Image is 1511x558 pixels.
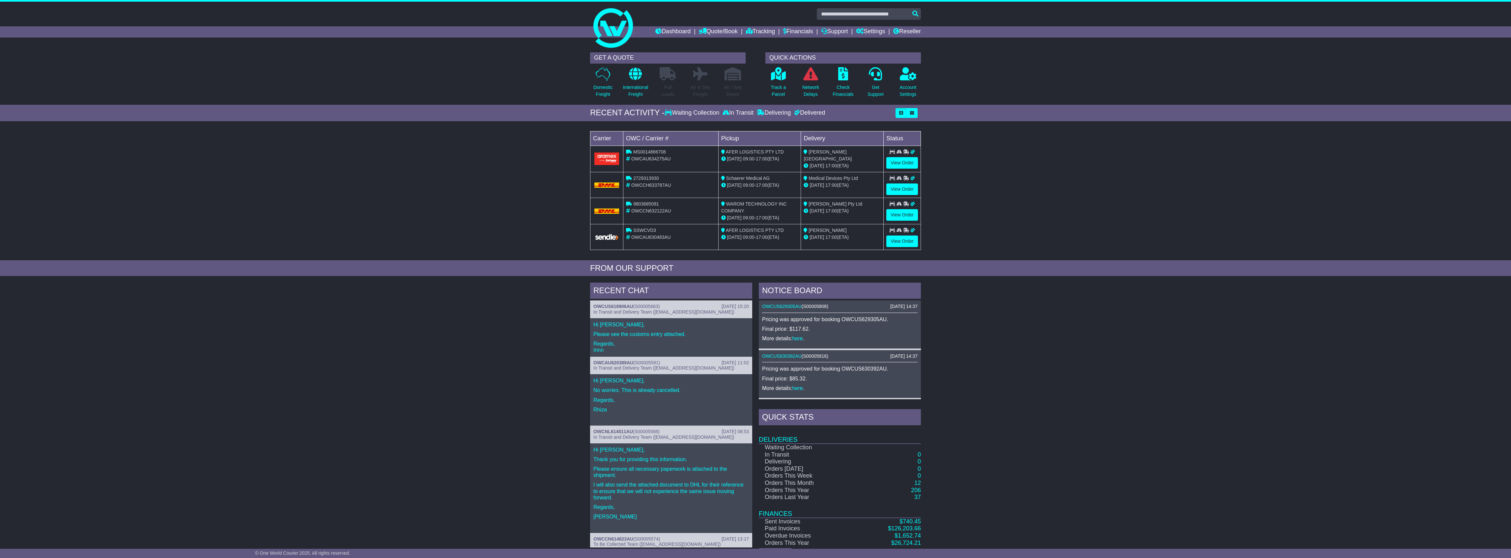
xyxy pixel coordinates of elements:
[699,26,738,38] a: Quote/Book
[759,532,854,540] td: Overdue Invoices
[868,84,884,98] p: Get Support
[635,536,659,542] span: S00005574
[631,182,671,188] span: OWCCH633787AU
[718,131,801,146] td: Pickup
[825,163,837,168] span: 17:00
[756,182,767,188] span: 17:00
[762,353,802,359] a: OWCUS630392AU
[631,156,671,161] span: OWCAU634275AU
[890,304,918,309] div: [DATE] 14:37
[593,304,749,309] div: ( )
[867,67,884,101] a: GetSupport
[593,84,613,98] p: Domestic Freight
[633,228,656,233] span: SSWCVD3
[722,360,749,366] div: [DATE] 11:02
[891,525,921,532] span: 126,203.66
[722,304,749,309] div: [DATE] 15:20
[856,26,885,38] a: Settings
[593,360,633,365] a: OWCAU620389AU
[899,67,917,101] a: AccountSettings
[593,504,749,510] p: Regards,
[802,67,819,101] a: NetworkDelays
[804,208,881,214] div: (ETA)
[593,429,633,434] a: OWCNL614511AU
[825,235,837,240] span: 17:00
[722,429,749,434] div: [DATE] 08:53
[802,84,819,98] p: Network Delays
[590,52,746,64] div: GET A QUOTE
[635,429,658,434] span: S00005588
[633,149,666,154] span: MS0014866708
[755,109,792,117] div: Delivering
[884,131,921,146] td: Status
[810,182,824,188] span: [DATE]
[590,283,752,300] div: RECENT CHAT
[918,465,921,472] a: 0
[899,518,921,525] a: $740.45
[727,215,742,220] span: [DATE]
[804,234,881,241] div: (ETA)
[890,353,918,359] div: [DATE] 14:37
[759,444,854,451] td: Waiting Collection
[593,456,749,462] p: Thank you for providing this information.
[746,26,775,38] a: Tracking
[593,447,749,453] p: Hi [PERSON_NAME],
[727,182,742,188] span: [DATE]
[594,153,619,165] img: Aramex.png
[804,149,852,161] span: [PERSON_NAME][GEOGRAPHIC_DATA]
[759,283,921,300] div: NOTICE BOARD
[727,156,742,161] span: [DATE]
[756,215,767,220] span: 17:00
[833,84,854,98] p: Check Financials
[593,321,749,328] p: Hi [PERSON_NAME],
[590,264,921,273] div: FROM OUR SUPPORT
[809,201,862,207] span: [PERSON_NAME] Pty Ltd
[895,532,921,539] a: $1,652.74
[593,536,633,542] a: OWCCN614823AU
[724,84,742,98] p: Air / Sea Depot
[886,157,918,169] a: View Order
[726,176,770,181] span: Schaerer Medical AG
[633,201,659,207] span: 9803685091
[593,536,749,542] div: ( )
[759,480,854,487] td: Orders This Month
[792,109,825,117] div: Delivered
[825,182,837,188] span: 17:00
[918,458,921,465] a: 0
[593,309,734,315] span: In Transit and Delivery Team ([EMAIL_ADDRESS][DOMAIN_NAME])
[631,208,671,213] span: OWCCN632122AU
[593,434,734,440] span: In Transit and Delivery Team ([EMAIL_ADDRESS][DOMAIN_NAME])
[631,235,671,240] span: OWCAU630483AU
[801,131,884,146] td: Delivery
[762,335,918,342] p: More details: .
[593,341,749,353] p: Regards, Irinn
[895,540,921,546] span: 26,724.21
[721,182,798,189] div: - (ETA)
[593,387,749,393] p: No worries. This is already cancelled.
[898,532,921,539] span: 1,652.74
[743,215,755,220] span: 09:00
[743,182,755,188] span: 09:00
[593,542,721,547] span: To Be Collected Team ([EMAIL_ADDRESS][DOMAIN_NAME])
[762,353,918,359] div: ( )
[590,108,665,118] div: RECENT ACTIVITY -
[593,360,749,366] div: ( )
[594,182,619,188] img: DHL.png
[759,427,921,444] td: Deliveries
[759,465,854,473] td: Orders [DATE]
[727,235,742,240] span: [DATE]
[804,182,881,189] div: (ETA)
[756,156,767,161] span: 17:00
[918,451,921,458] a: 0
[888,525,921,532] a: $126,203.66
[762,304,802,309] a: OWCUS629305AU
[593,331,749,337] p: Please see the customs entry attached.
[886,236,918,247] a: View Order
[759,518,854,525] td: Sent Invoices
[821,26,848,38] a: Support
[726,228,784,233] span: AFER LOGISTICS PTY LTD
[593,429,749,434] div: ( )
[743,235,755,240] span: 09:00
[803,353,827,359] span: S00005816
[809,176,858,181] span: Medical Devices Pty Ltd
